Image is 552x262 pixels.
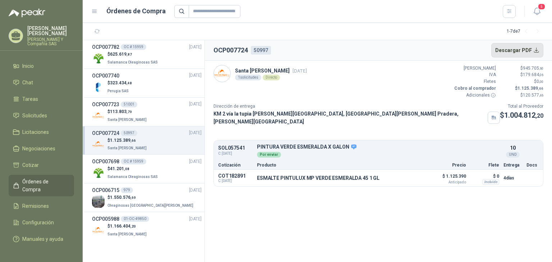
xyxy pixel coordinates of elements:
span: Salamanca Oleaginosas SAS [107,175,158,179]
span: Anticipado [430,181,466,184]
p: PINTURA VERDE ESMERALDA X GALON [257,144,499,150]
img: Logo peakr [9,9,45,17]
p: $ [500,65,543,72]
a: Inicio [9,59,74,73]
span: 0 [537,79,543,84]
p: $ [500,92,543,99]
span: [DATE] [189,187,202,194]
p: $ [107,108,148,115]
a: Licitaciones [9,125,74,139]
p: $ 0 [470,172,499,181]
span: ,87 [126,52,132,56]
span: ,08 [124,167,129,171]
span: 41.201 [110,166,129,171]
span: 945.705 [523,66,543,71]
h3: OCP006715 [92,186,119,194]
span: 5 [538,3,546,10]
p: Adicionales [453,92,496,99]
div: 1 solicitudes [235,75,261,80]
span: 113.803 [110,109,132,114]
p: $ [107,137,148,144]
span: 120.577 [523,93,543,98]
span: ,06 [539,73,543,77]
p: Dirección de entrega [213,103,500,110]
span: ,69 [130,196,136,200]
span: ,66 [538,86,543,90]
span: ,66 [130,139,136,142]
div: OC # 15959 [121,44,146,50]
span: 1.004.812 [504,111,543,120]
p: $ [107,194,195,201]
span: ,60 [539,66,543,70]
div: 51001 [121,102,137,107]
h3: OCP005988 [92,215,119,223]
button: 5 [530,5,543,18]
span: ,46 [539,93,543,97]
a: Remisiones [9,199,74,213]
p: Cobro al comprador [453,85,496,92]
div: Incluido [482,179,499,185]
span: [DATE] [189,44,202,51]
a: Órdenes de Compra [9,175,74,196]
div: UND [506,152,520,158]
span: [DATE] [293,68,307,74]
a: OCP006715979[DATE] Company Logo$1.550.576,69Oleaginosas [GEOGRAPHIC_DATA][PERSON_NAME] [92,186,202,209]
a: OCP00772450997[DATE] Company Logo$1.125.389,66Santa [PERSON_NAME] [92,129,202,152]
a: Manuales y ayuda [9,232,74,246]
div: Por enviar [257,152,281,158]
span: Santa [PERSON_NAME] [107,118,147,122]
span: Solicitudes [22,112,47,120]
p: 4 días [503,174,522,182]
p: COT182891 [218,173,253,179]
span: 179.684 [523,72,543,77]
span: Chat [22,79,33,86]
a: Chat [9,76,74,89]
div: Directo [263,75,280,80]
img: Company Logo [92,167,105,179]
h3: OCP007698 [92,158,119,165]
div: OC # 15959 [121,159,146,164]
h3: OCP007724 [92,129,119,137]
span: Órdenes de Compra [22,178,67,193]
p: Flete [470,163,499,167]
span: 625.619 [110,52,132,57]
span: ,79 [126,110,132,114]
span: 323.434 [110,80,132,85]
p: KM 2 vía la tupia [PERSON_NAME][GEOGRAPHIC_DATA], [GEOGRAPHIC_DATA][PERSON_NAME] Pradera , [PERSO... [213,110,485,126]
p: ESMALTE PINTULUX MP VERDE ESMERALDA 45 1 GL [257,175,379,181]
p: IVA [453,71,496,78]
h3: OCP007782 [92,43,119,51]
h1: Órdenes de Compra [106,6,166,16]
img: Company Logo [214,65,230,82]
a: OCP00772351001[DATE] Company Logo$113.803,79Santa [PERSON_NAME] [92,100,202,123]
p: Producto [257,163,426,167]
p: [PERSON_NAME] [453,65,496,72]
p: $ [107,80,132,86]
p: [PERSON_NAME] [PERSON_NAME] [27,26,74,36]
a: Negociaciones [9,142,74,155]
h2: OCP007724 [213,45,248,55]
span: Tareas [22,95,38,103]
img: Company Logo [92,195,105,208]
a: Cotizar [9,158,74,172]
p: Cotización [218,163,253,167]
span: Negociaciones [22,145,55,153]
span: [DATE] [189,130,202,136]
span: 1.125.389 [110,138,136,143]
a: Tareas [9,92,74,106]
span: Salamanca Oleaginosas SAS [107,60,158,64]
img: Company Logo [92,81,105,93]
a: OCP007782OC # 15959[DATE] Company Logo$625.619,87Salamanca Oleaginosas SAS [92,43,202,66]
span: Manuales y ayuda [22,235,63,243]
span: C: [DATE] [218,179,253,183]
p: Fletes [453,78,496,85]
span: Santa [PERSON_NAME] [107,146,147,150]
p: $ [107,51,159,58]
p: $ [107,165,159,172]
img: Company Logo [92,109,105,122]
a: Configuración [9,216,74,229]
button: Descargar PDF [491,43,544,57]
a: OCP007740[DATE] Company Logo$323.434,48Perugia SAS [92,72,202,94]
span: 1.166.404 [110,224,136,229]
span: [DATE] [189,158,202,165]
